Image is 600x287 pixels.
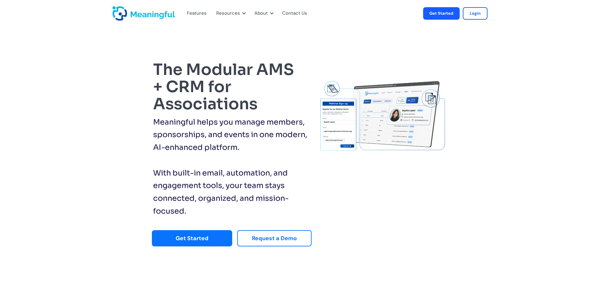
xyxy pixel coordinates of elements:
a: Get Started [423,7,460,20]
a: Contact Us [282,9,307,17]
a: home [112,6,128,21]
h1: The Modular AMS + CRM for Associations [153,61,313,113]
div: Contact Us [278,3,315,24]
a: Features [187,9,202,17]
a: Login [463,7,487,20]
div: About [251,3,275,24]
div: About [254,9,268,17]
a: Get Started [152,230,232,247]
strong: Get Started [176,234,208,243]
p: Meaningful helps you manage members, sponsorships, and events in one modern, AI-enhanced platform... [153,116,313,218]
strong: Request a Demo [252,234,297,243]
div: Features [187,9,207,17]
a: Request a Demo [237,230,312,247]
div: Resources [212,3,247,24]
div: Features [183,3,209,24]
div: Resources [216,9,240,17]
